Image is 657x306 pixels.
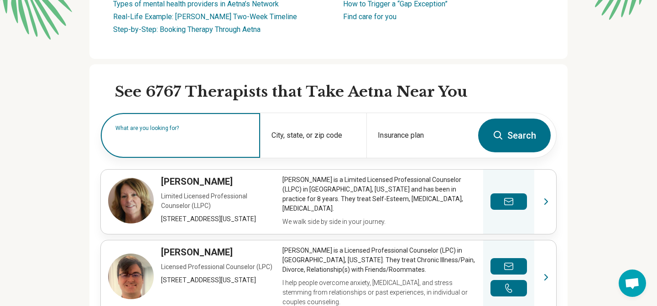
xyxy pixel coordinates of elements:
[478,119,551,152] button: Search
[113,25,261,34] a: Step-by-Step: Booking Therapy Through Aetna
[490,280,527,296] button: Make a phone call
[113,12,297,21] a: Real-Life Example: [PERSON_NAME] Two-Week Timeline
[490,258,527,275] button: Send a message
[490,193,527,210] button: Send a message
[619,270,646,297] div: Open chat
[115,125,249,131] label: What are you looking for?
[343,12,396,21] a: Find care for you
[115,83,557,102] h2: See 6767 Therapists that Take Aetna Near You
